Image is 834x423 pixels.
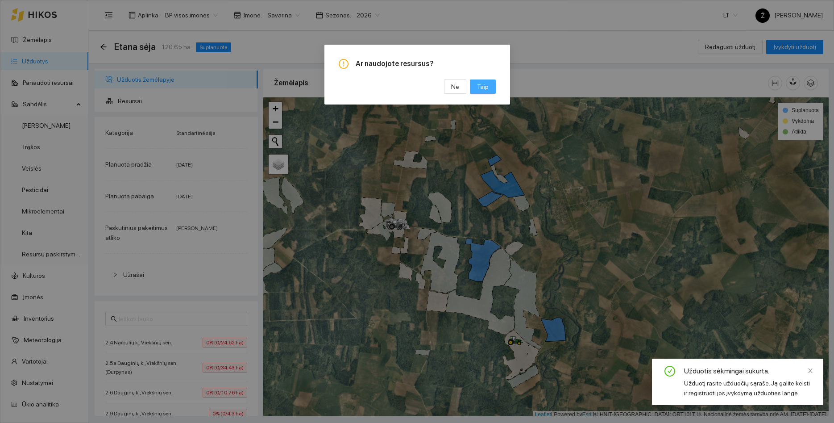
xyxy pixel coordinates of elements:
span: close [807,368,813,374]
button: Ne [444,80,466,94]
div: Užduotis sėkmingai sukurta. [684,366,813,377]
span: Ne [451,82,459,92]
span: Taip [477,82,489,92]
button: Taip [470,80,496,94]
span: check-circle [664,366,675,378]
span: Ar naudojote resursus? [356,59,496,69]
div: Užduotį rasite užduočių sąraše. Ją galite keisti ir registruoti jos įvykdymą užduoties lange. [684,378,813,398]
span: exclamation-circle [339,59,349,69]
